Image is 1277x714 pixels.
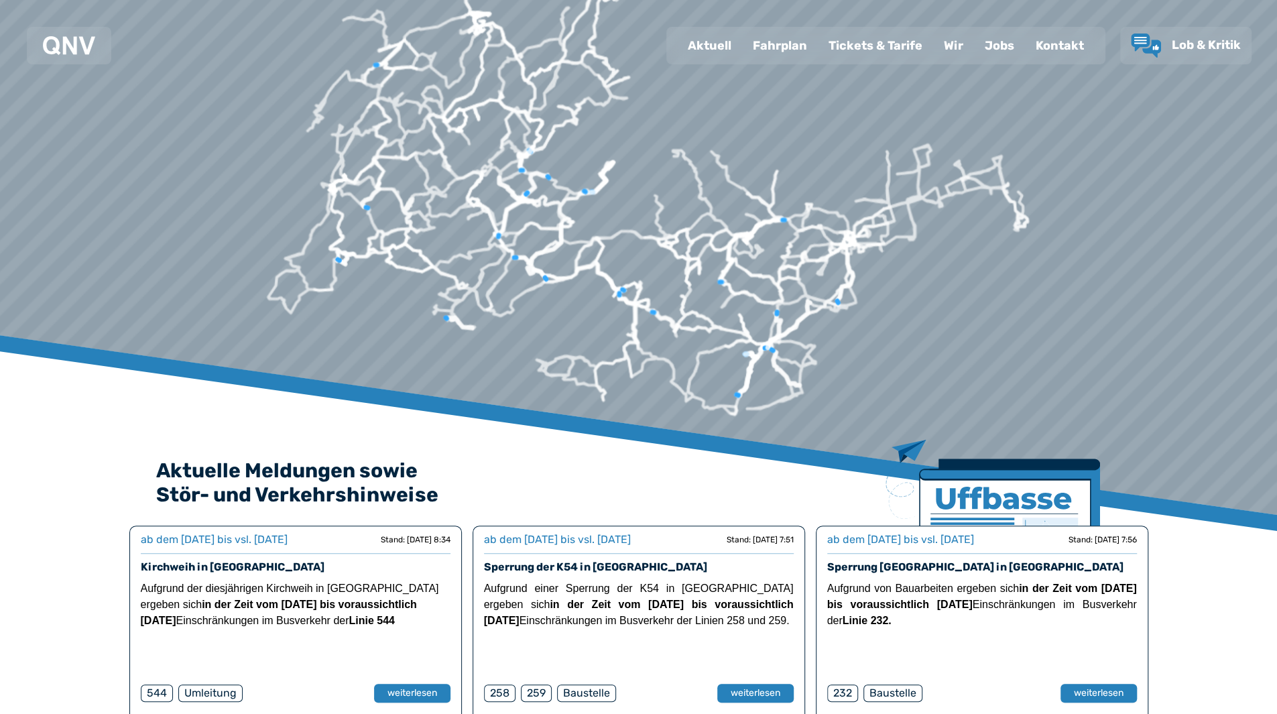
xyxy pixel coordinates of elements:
a: Kontakt [1025,28,1095,63]
div: 232 [827,685,858,702]
div: Baustelle [557,685,616,702]
a: Tickets & Tarife [818,28,933,63]
div: 544 [141,685,173,702]
strong: in der Zeit vom [DATE] bis voraussichtlich [DATE] [484,599,794,626]
span: Lob & Kritik [1172,38,1241,52]
a: Sperrung der K54 in [GEOGRAPHIC_DATA] [484,560,707,573]
span: Aufgrund einer Sperrung der K54 in [GEOGRAPHIC_DATA] ergeben sich Einschränkungen im Busverkehr d... [484,583,794,626]
img: Zeitung mit Titel Uffbase [886,440,1100,607]
div: Baustelle [863,685,922,702]
strong: in der Zeit vom [DATE] bis voraussichtlich [DATE] [827,583,1137,610]
h2: Aktuelle Meldungen sowie Stör- und Verkehrshinweise [156,459,1121,507]
button: weiterlesen [374,684,450,703]
div: 259 [521,685,552,702]
img: QNV Logo [43,36,95,55]
a: Jobs [974,28,1025,63]
div: ab dem [DATE] bis vsl. [DATE] [827,532,974,548]
button: weiterlesen [717,684,794,703]
span: Aufgrund der diesjährigen Kirchweih in [GEOGRAPHIC_DATA] ergeben sich Einschränkungen im Busverke... [141,583,439,626]
span: Aufgrund von Bauarbeiten ergeben sich Einschränkungen im Busverkehr der [827,583,1137,626]
a: Wir [933,28,974,63]
button: weiterlesen [1060,684,1137,703]
a: Lob & Kritik [1131,34,1241,58]
strong: Linie 232. [843,615,892,626]
div: ab dem [DATE] bis vsl. [DATE] [484,532,631,548]
a: Kirchweih in [GEOGRAPHIC_DATA] [141,560,324,573]
div: Stand: [DATE] 7:51 [727,534,794,545]
strong: Linie 544 [349,615,394,626]
a: QNV Logo [43,32,95,59]
div: 258 [484,685,515,702]
a: Aktuell [677,28,742,63]
a: Sperrung [GEOGRAPHIC_DATA] in [GEOGRAPHIC_DATA] [827,560,1123,573]
div: Stand: [DATE] 7:56 [1069,534,1137,545]
div: ab dem [DATE] bis vsl. [DATE] [141,532,288,548]
div: Stand: [DATE] 8:34 [381,534,450,545]
strong: in der Zeit vom [DATE] bis voraussichtlich [DATE] [141,599,417,626]
a: Fahrplan [742,28,818,63]
div: Umleitung [178,685,243,702]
